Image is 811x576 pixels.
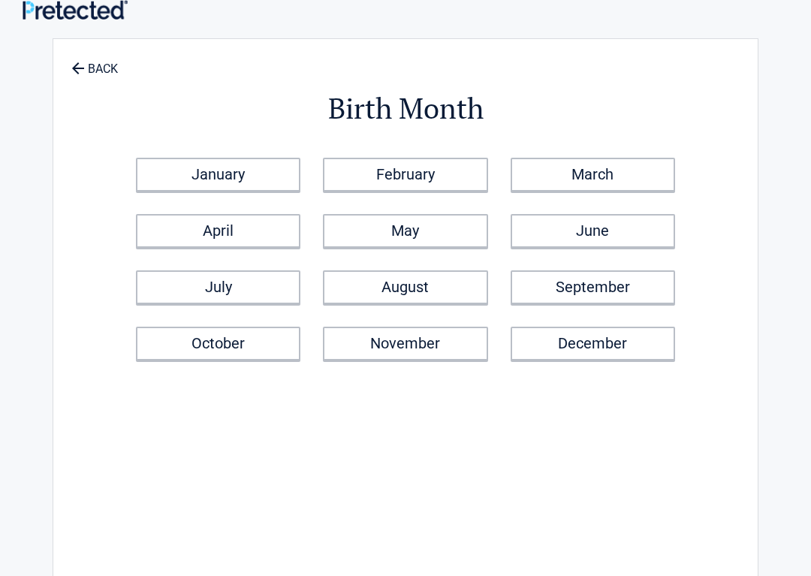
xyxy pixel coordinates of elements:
a: October [136,327,300,360]
a: December [511,327,675,360]
a: July [136,270,300,304]
a: August [323,270,487,304]
a: June [511,214,675,248]
a: April [136,214,300,248]
a: January [136,158,300,191]
a: May [323,214,487,248]
a: November [323,327,487,360]
a: March [511,158,675,191]
h2: Birth Month [136,89,675,128]
a: BACK [68,49,121,75]
a: September [511,270,675,304]
a: February [323,158,487,191]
